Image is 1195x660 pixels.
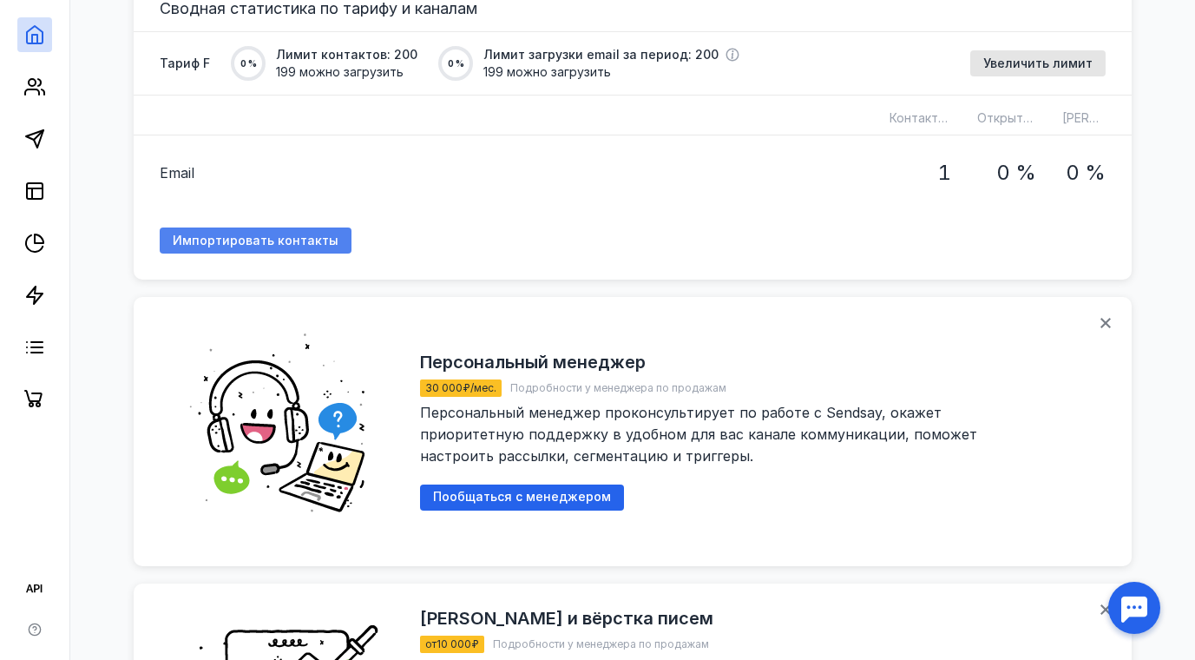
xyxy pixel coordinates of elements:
[483,46,719,63] span: Лимит загрузки email за период: 200
[276,63,417,81] span: 199 можно загрузить
[433,490,611,505] span: Пообщаться с менеджером
[483,63,739,81] span: 199 можно загрузить
[510,381,726,394] span: Подробности у менеджера по продажам
[890,110,953,125] span: Контактов
[420,404,982,465] span: Персональный менеджер проконсультирует по работе c Sendsay, окажет приоритетную поддержку в удобн...
[276,46,417,63] span: Лимит контактов: 200
[177,323,394,540] img: ab5e35b0dfeb9adb93b00a895b99bff1.png
[1066,162,1106,184] h1: 0 %
[937,162,951,184] h1: 1
[983,56,1093,71] span: Увеличить лимит
[160,162,194,183] span: Email
[160,55,210,72] span: Тариф F
[493,637,709,650] span: Подробности у менеджера по продажам
[977,110,1037,125] span: Открытий
[420,485,624,511] button: Пообщаться с менеджером
[970,50,1106,76] button: Увеличить лимит
[425,637,479,650] span: от 10 000 ₽
[160,228,351,254] a: Импортировать контакты
[1062,110,1160,125] span: [PERSON_NAME]
[173,234,338,248] span: Импортировать контакты
[996,162,1036,184] h1: 0 %
[420,352,646,373] h2: Персональный менеджер
[425,381,496,394] span: 30 000 ₽/мес.
[420,608,713,629] h2: [PERSON_NAME] и вёрстка писем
